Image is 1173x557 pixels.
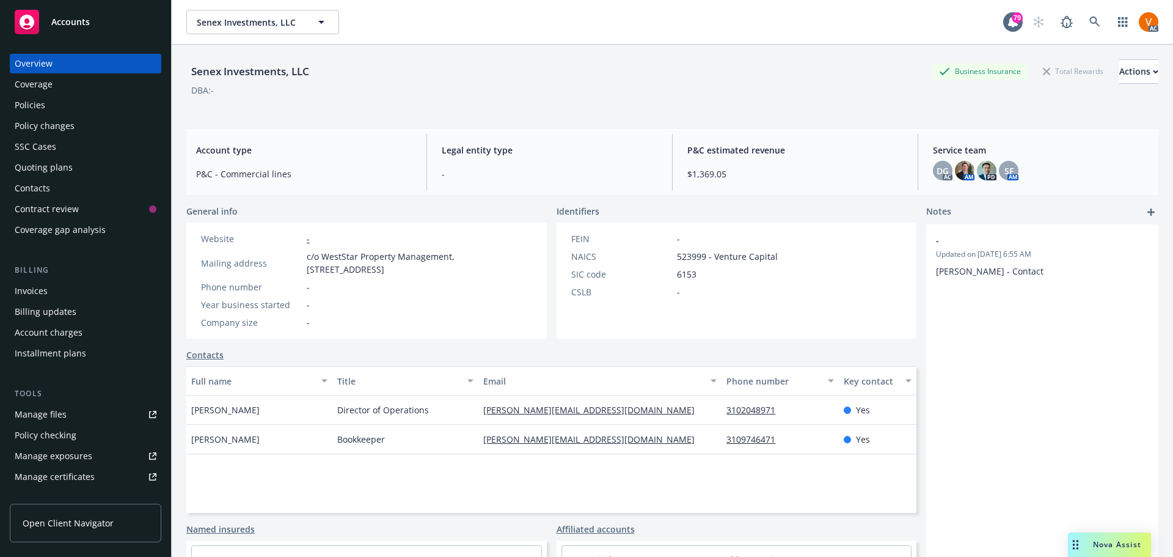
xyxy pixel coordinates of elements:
a: Report a Bug [1054,10,1079,34]
a: Policy changes [10,116,161,136]
a: Contract review [10,199,161,219]
div: Billing [10,264,161,276]
span: - [307,298,310,311]
a: Billing updates [10,302,161,322]
span: c/o WestStar Property Management, [STREET_ADDRESS] [307,250,532,276]
div: Year business started [201,298,302,311]
img: photo [1139,12,1158,32]
span: 6153 [677,268,696,281]
span: General info [186,205,238,218]
div: 79 [1012,12,1023,23]
div: Overview [15,54,53,73]
a: Policy checking [10,426,161,445]
div: Manage exposures [15,446,92,466]
div: Contacts [15,179,50,198]
div: -Updated on [DATE] 6:55 AM[PERSON_NAME] - Contact [926,224,1158,287]
span: - [677,232,680,245]
span: P&C - Commercial lines [196,168,412,180]
span: Service team [933,144,1149,157]
a: Search [1083,10,1107,34]
div: Policies [15,95,45,115]
div: Phone number [726,375,820,388]
button: Full name [186,366,332,396]
button: Phone number [722,366,838,396]
span: Bookkeeper [337,433,385,446]
div: Mailing address [201,257,302,270]
span: [PERSON_NAME] [191,433,260,446]
a: Contacts [186,349,224,361]
img: photo [977,161,996,180]
span: Director of Operations [337,404,429,416]
button: Nova Assist [1068,533,1151,557]
span: 523999 - Venture Capital [677,250,778,263]
a: [PERSON_NAME][EMAIL_ADDRESS][DOMAIN_NAME] [483,404,704,416]
a: 3102048971 [726,404,785,416]
span: [PERSON_NAME] [191,404,260,416]
span: Notes [926,205,951,219]
div: Full name [191,375,314,388]
a: Manage certificates [10,467,161,487]
span: Accounts [51,17,90,27]
div: Tools [10,388,161,400]
div: Business Insurance [933,64,1027,79]
div: Quoting plans [15,158,73,177]
div: Title [337,375,460,388]
span: Senex Investments, LLC [197,16,302,29]
div: NAICS [571,250,672,263]
img: photo [955,161,974,180]
a: Manage files [10,405,161,424]
span: - [936,234,1117,247]
a: Manage claims [10,488,161,507]
a: Overview [10,54,161,73]
div: Coverage gap analysis [15,220,106,240]
span: $1,369.05 [687,168,903,180]
div: Manage certificates [15,467,95,487]
a: Start snowing [1026,10,1051,34]
a: Coverage [10,75,161,94]
span: Account type [196,144,412,157]
span: Updated on [DATE] 6:55 AM [936,249,1149,260]
div: Contract review [15,199,79,219]
span: Nova Assist [1093,539,1141,550]
div: Policy checking [15,426,76,445]
div: DBA: - [191,84,214,97]
span: Open Client Navigator [23,517,114,529]
button: Actions [1119,59,1158,84]
a: [PERSON_NAME][EMAIL_ADDRESS][DOMAIN_NAME] [483,433,704,445]
span: - [307,316,310,329]
a: SSC Cases [10,137,161,157]
div: Actions [1119,60,1158,83]
span: Yes [856,404,870,416]
span: Manage exposures [10,446,161,466]
a: Installment plans [10,344,161,363]
span: Identifiers [557,205,599,218]
a: 3109746471 [726,433,785,445]
div: Manage claims [15,488,76,507]
span: Legal entity type [442,144,657,157]
div: Policy changes [15,116,75,136]
a: Accounts [10,5,161,39]
div: Manage files [15,405,67,424]
div: Drag to move [1068,533,1083,557]
a: Affiliated accounts [557,523,635,536]
span: [PERSON_NAME] - Contact [936,265,1043,277]
div: Total Rewards [1037,64,1109,79]
div: Senex Investments, LLC [186,64,314,79]
a: Quoting plans [10,158,161,177]
div: Phone number [201,281,302,293]
a: Contacts [10,179,161,198]
button: Title [332,366,478,396]
span: SF [1004,164,1014,177]
span: - [307,281,310,293]
span: Yes [856,433,870,446]
button: Email [478,366,722,396]
a: - [307,233,310,245]
span: - [677,286,680,298]
div: Coverage [15,75,53,94]
a: Policies [10,95,161,115]
div: CSLB [571,286,672,298]
div: Installment plans [15,344,86,363]
div: Company size [201,316,302,329]
div: Invoices [15,281,48,301]
div: SSC Cases [15,137,56,157]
